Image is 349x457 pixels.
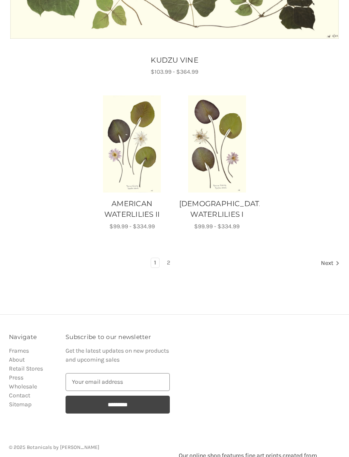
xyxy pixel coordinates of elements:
p: Get the latest updates on new products and upcoming sales [66,346,170,364]
h3: Navigate [9,333,57,342]
a: Frames [9,347,29,354]
img: Unframed [95,95,169,193]
a: AMERICAN WATERLILIES II, Price range from $99.99 to $334.99 [94,198,170,220]
a: KUDZU VINE, Price range from $103.99 to $364.99 [9,55,340,66]
a: Retail Stores [9,365,43,372]
span: $99.99 - $334.99 [194,223,240,230]
a: AMERICAN WATERLILIES I, Price range from $99.99 to $334.99 [180,95,254,193]
a: Contact [9,392,30,399]
input: Your email address [66,373,170,391]
a: Wholesale [9,383,37,390]
a: Page 2 of 2 [164,258,173,267]
a: Next [318,258,340,269]
a: Page 1 of 2 [151,258,159,267]
a: Press [9,374,23,381]
a: About [9,356,25,363]
span: $99.99 - $334.99 [109,223,155,230]
a: Sitemap [9,401,31,408]
h3: Subscribe to our newsletter [66,333,170,342]
span: $103.99 - $364.99 [151,68,198,75]
nav: pagination [9,258,340,270]
a: AMERICAN WATERLILIES II, Price range from $99.99 to $334.99 [95,95,169,193]
a: AMERICAN WATERLILIES I, Price range from $99.99 to $334.99 [179,198,255,220]
img: Unframed [180,95,254,193]
p: © 2025 Botanicals by [PERSON_NAME] [9,443,340,451]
